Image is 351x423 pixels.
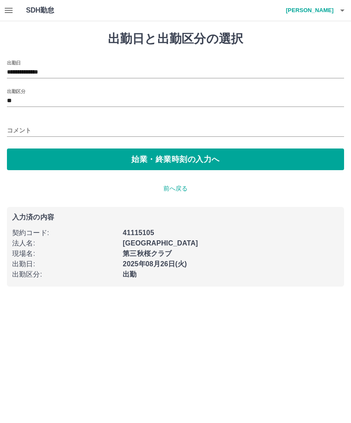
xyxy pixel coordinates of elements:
[12,238,117,249] p: 法人名 :
[7,59,21,66] label: 出勤日
[12,259,117,269] p: 出勤日 :
[123,250,172,257] b: 第三秋桜クラブ
[7,149,344,170] button: 始業・終業時刻の入力へ
[123,229,154,236] b: 41115105
[7,184,344,193] p: 前へ戻る
[123,271,136,278] b: 出勤
[7,88,25,94] label: 出勤区分
[12,249,117,259] p: 現場名 :
[7,32,344,46] h1: 出勤日と出勤区分の選択
[12,228,117,238] p: 契約コード :
[12,269,117,280] p: 出勤区分 :
[12,214,339,221] p: 入力済の内容
[123,260,187,268] b: 2025年08月26日(火)
[123,239,198,247] b: [GEOGRAPHIC_DATA]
